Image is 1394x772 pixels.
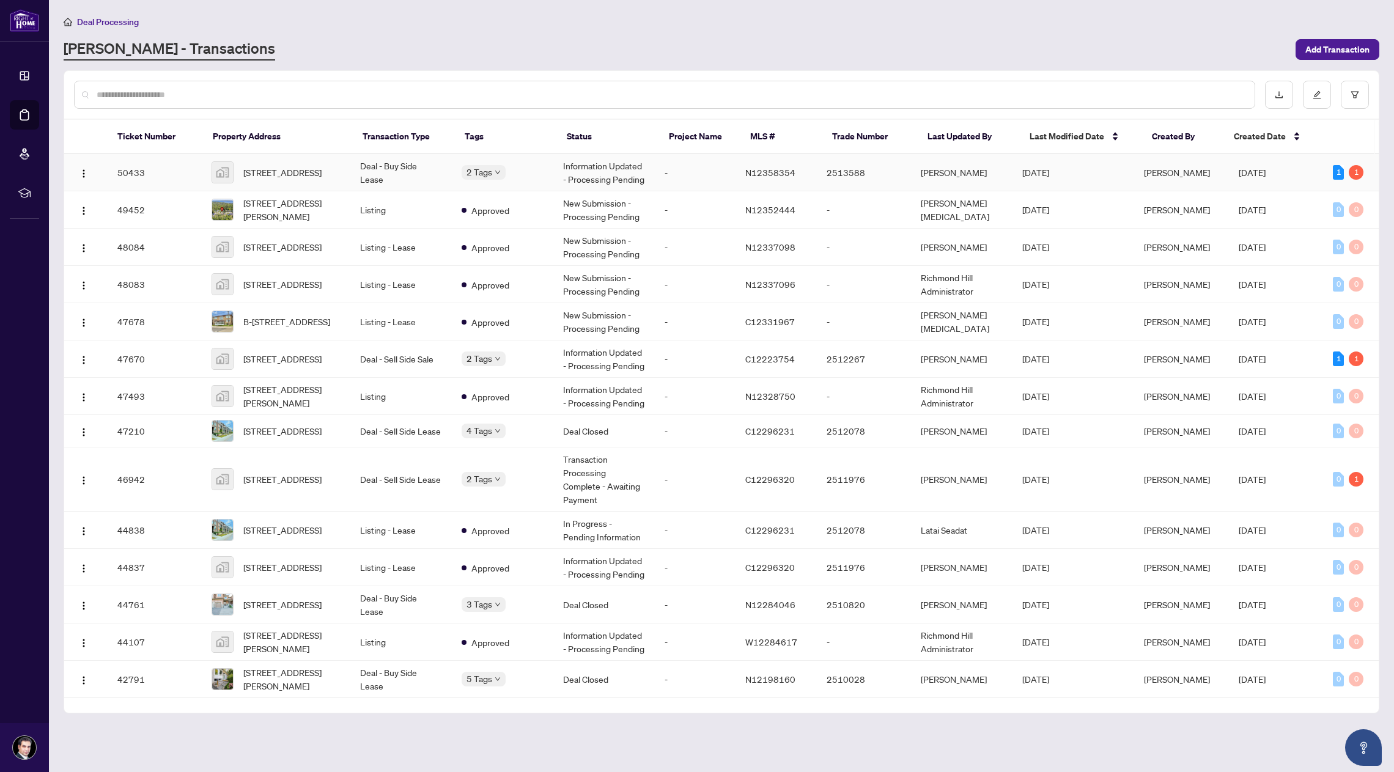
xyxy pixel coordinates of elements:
span: down [495,356,501,362]
td: Information Updated - Processing Pending [553,698,655,735]
td: 2510028 [817,661,912,698]
img: Logo [79,638,89,648]
th: Tags [455,120,557,154]
span: down [495,601,501,608]
span: [PERSON_NAME] [1144,425,1210,436]
span: [STREET_ADDRESS] [243,352,322,366]
span: [STREET_ADDRESS] [243,561,322,574]
div: 0 [1349,597,1363,612]
td: Listing [350,623,452,661]
td: 44107 [108,623,202,661]
div: 0 [1333,560,1344,575]
td: Deal - Buy Side Lease [350,661,452,698]
span: Approved [471,315,509,329]
div: 0 [1333,472,1344,487]
td: [PERSON_NAME] [911,415,1012,447]
span: down [495,476,501,482]
span: Created Date [1234,130,1286,143]
img: Logo [79,526,89,536]
button: Logo [74,557,94,577]
td: - [655,378,736,415]
img: thumbnail-img [212,421,233,441]
td: 47678 [108,303,202,340]
div: 0 [1333,672,1344,686]
img: Profile Icon [13,736,36,759]
span: C12331967 [745,316,795,327]
span: C12296320 [745,474,795,485]
div: 0 [1349,277,1363,292]
span: [DATE] [1022,391,1049,402]
td: Listing - Lease [350,229,452,266]
th: Transaction Type [353,120,455,154]
span: [PERSON_NAME] [1144,204,1210,215]
img: thumbnail-img [212,669,233,689]
td: [PERSON_NAME] [911,661,1012,698]
td: Deal - Sell Side Lease [350,415,452,447]
span: [DATE] [1022,279,1049,290]
td: Richmond Hill Administrator [911,698,1012,735]
td: [PERSON_NAME] [911,549,1012,586]
div: 0 [1333,202,1344,217]
td: - [817,191,912,229]
th: Status [557,120,659,154]
th: Last Updated By [918,120,1020,154]
img: thumbnail-img [212,348,233,369]
span: N12352444 [745,204,795,215]
th: Project Name [659,120,741,154]
span: [DATE] [1022,636,1049,647]
td: 44838 [108,512,202,549]
div: 0 [1333,240,1344,254]
span: 5 Tags [467,672,492,686]
td: - [655,340,736,378]
button: Logo [74,386,94,406]
td: - [655,698,736,735]
td: 2511976 [817,447,912,512]
td: 47210 [108,415,202,447]
td: [PERSON_NAME] [911,586,1012,623]
button: Logo [74,632,94,652]
td: 46942 [108,447,202,512]
td: Deal - Sell Side Lease [350,447,452,512]
span: C12296231 [745,524,795,535]
button: Logo [74,595,94,614]
td: Information Updated - Processing Pending [553,549,655,586]
span: [DATE] [1239,636,1266,647]
td: Information Updated - Processing Pending [553,340,655,378]
span: [STREET_ADDRESS] [243,424,322,438]
span: [STREET_ADDRESS][PERSON_NAME] [243,383,341,410]
td: Deal - Sell Side Sale [350,340,452,378]
span: Deal Processing [77,17,139,28]
span: [STREET_ADDRESS] [243,166,322,179]
button: download [1265,81,1293,109]
span: [DATE] [1239,524,1266,535]
div: 0 [1349,424,1363,438]
td: - [817,698,912,735]
span: 3 Tags [467,597,492,611]
span: [DATE] [1239,167,1266,178]
span: Approved [471,561,509,575]
div: 0 [1349,202,1363,217]
img: logo [10,9,39,32]
img: Logo [79,476,89,485]
td: - [655,154,736,191]
button: Logo [74,520,94,540]
td: 50433 [108,154,202,191]
th: Ticket Number [108,120,203,154]
span: [STREET_ADDRESS] [243,240,322,254]
span: down [495,428,501,434]
button: Logo [74,349,94,369]
button: Open asap [1345,729,1382,766]
th: MLS # [740,120,822,154]
button: Logo [74,163,94,182]
button: edit [1303,81,1331,109]
div: 0 [1333,634,1344,649]
td: Listing [350,378,452,415]
span: C12296231 [745,425,795,436]
span: W12284617 [745,636,797,647]
th: Created Date [1224,120,1319,154]
span: [PERSON_NAME] [1144,636,1210,647]
td: New Submission - Processing Pending [553,229,655,266]
td: 44761 [108,586,202,623]
span: Approved [471,636,509,649]
span: N12337098 [745,241,795,252]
